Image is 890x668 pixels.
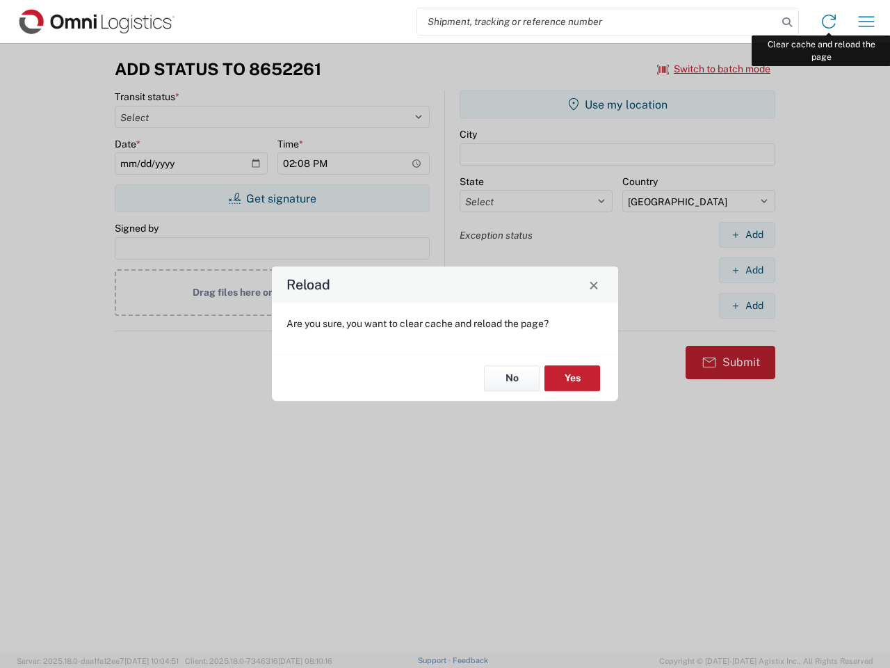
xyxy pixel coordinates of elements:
input: Shipment, tracking or reference number [417,8,777,35]
p: Are you sure, you want to clear cache and reload the page? [286,317,604,330]
button: No [484,365,540,391]
h4: Reload [286,275,330,295]
button: Close [584,275,604,294]
button: Yes [544,365,600,391]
